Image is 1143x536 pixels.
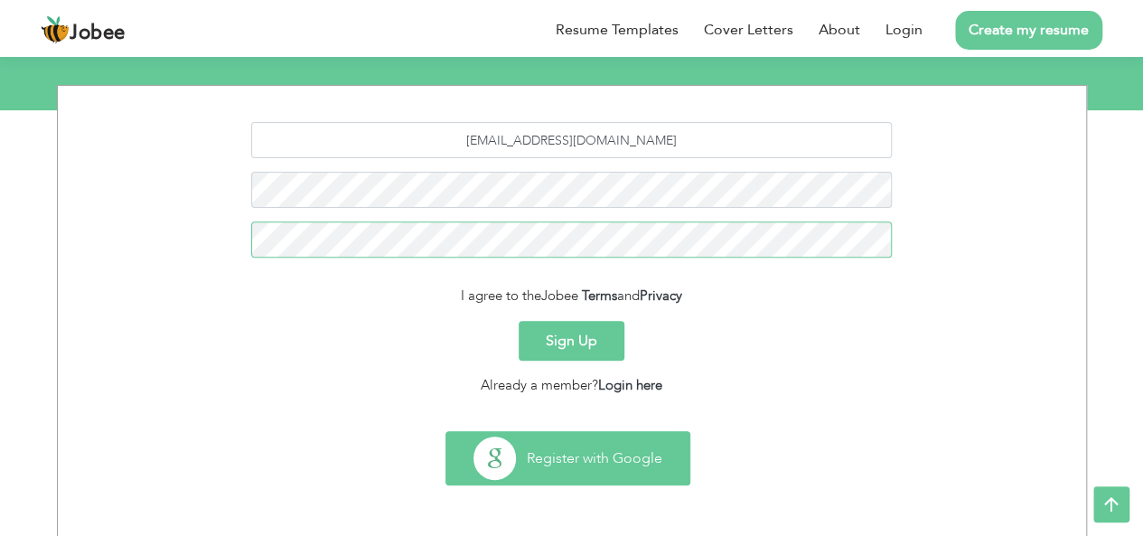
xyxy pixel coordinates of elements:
[519,321,624,361] button: Sign Up
[819,19,860,41] a: About
[556,19,679,41] a: Resume Templates
[446,432,689,484] button: Register with Google
[251,122,892,158] input: Email
[598,376,662,394] a: Login here
[640,287,682,305] a: Privacy
[704,19,793,41] a: Cover Letters
[582,287,617,305] a: Terms
[70,24,126,43] span: Jobee
[41,15,126,44] a: Jobee
[955,11,1102,50] a: Create my resume
[885,19,923,41] a: Login
[71,286,1073,306] div: I agree to the and
[71,375,1073,396] div: Already a member?
[541,287,578,305] span: Jobee
[41,15,70,44] img: jobee.io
